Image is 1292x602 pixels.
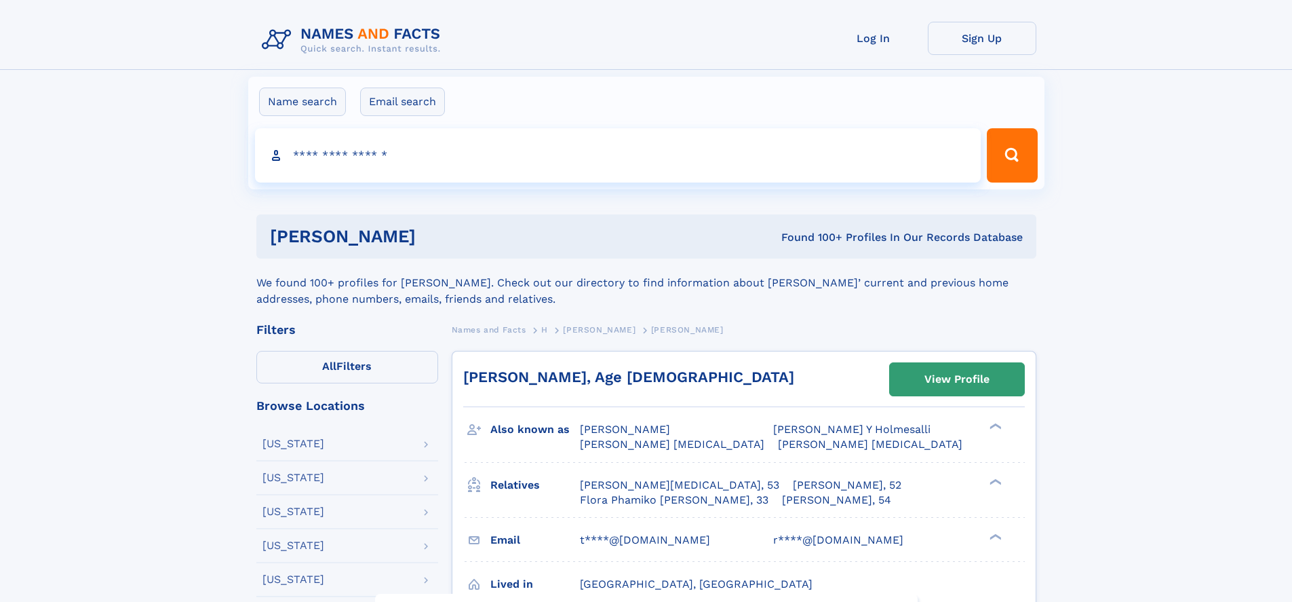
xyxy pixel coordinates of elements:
div: We found 100+ profiles for [PERSON_NAME]. Check out our directory to find information about [PERS... [256,259,1036,307]
div: ❯ [986,422,1002,431]
div: View Profile [924,364,990,395]
a: Log In [819,22,928,55]
a: Names and Facts [452,321,526,338]
img: Logo Names and Facts [256,22,452,58]
a: Sign Up [928,22,1036,55]
span: All [322,360,336,373]
h3: Email [490,529,580,552]
a: [PERSON_NAME], 52 [793,478,901,493]
span: [PERSON_NAME] Y Holmesalli [773,423,931,436]
div: Filters [256,324,438,336]
h3: Also known as [490,418,580,441]
a: H [541,321,548,338]
h3: Relatives [490,474,580,497]
h3: Lived in [490,573,580,596]
a: [PERSON_NAME][MEDICAL_DATA], 53 [580,478,779,493]
div: [US_STATE] [262,438,324,449]
a: View Profile [890,363,1024,396]
span: [PERSON_NAME] [580,423,670,436]
span: H [541,325,548,335]
div: Browse Locations [256,400,438,412]
div: ❯ [986,532,1002,541]
div: ❯ [986,477,1002,486]
button: Search Button [987,128,1037,183]
input: search input [255,128,981,183]
div: Found 100+ Profiles In Our Records Database [598,230,1023,245]
span: [PERSON_NAME] [563,325,635,335]
a: Flora Phamiko [PERSON_NAME], 33 [580,493,768,508]
a: [PERSON_NAME], 54 [782,493,891,508]
div: [US_STATE] [262,540,324,551]
label: Email search [360,88,445,116]
label: Filters [256,351,438,383]
a: [PERSON_NAME] [563,321,635,338]
span: [PERSON_NAME] [MEDICAL_DATA] [580,438,764,451]
h1: [PERSON_NAME] [270,228,599,245]
div: [US_STATE] [262,506,324,517]
div: [US_STATE] [262,472,324,483]
span: [GEOGRAPHIC_DATA], [GEOGRAPHIC_DATA] [580,578,813,590]
a: [PERSON_NAME], Age [DEMOGRAPHIC_DATA] [463,369,794,385]
div: [US_STATE] [262,574,324,585]
span: [PERSON_NAME] [651,325,724,335]
span: [PERSON_NAME] [MEDICAL_DATA] [778,438,962,451]
label: Name search [259,88,346,116]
